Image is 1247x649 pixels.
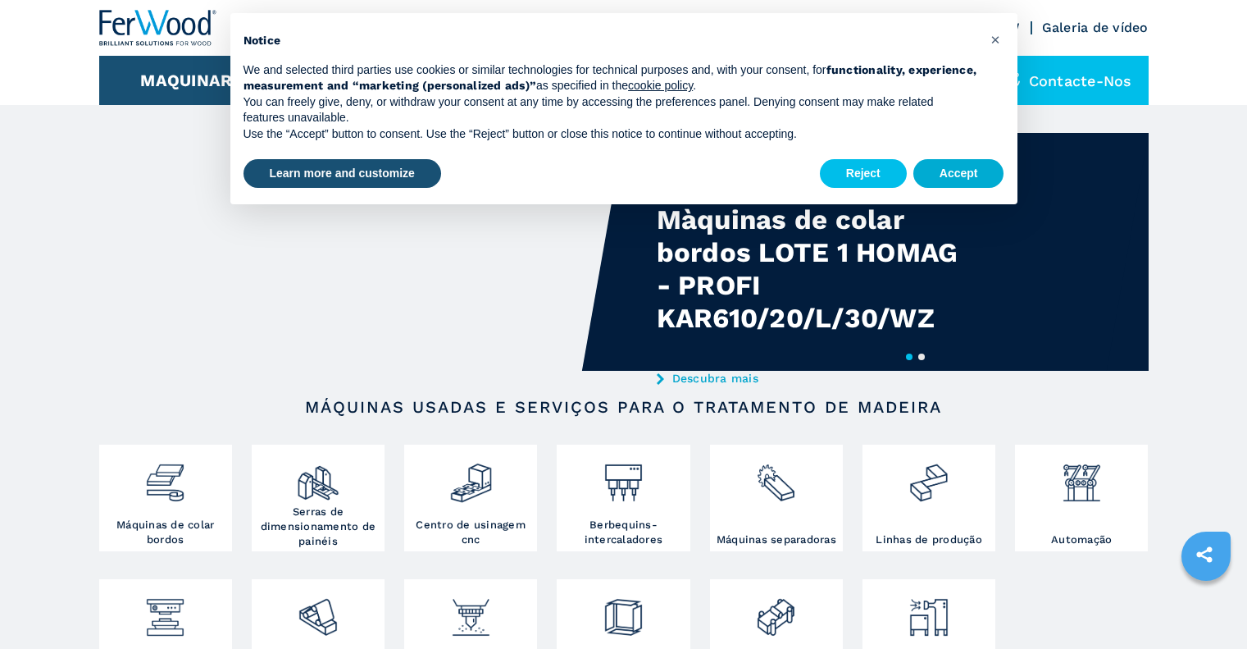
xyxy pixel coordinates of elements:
button: Reject [820,159,907,189]
button: Maquinaria [140,71,249,90]
h3: Serras de dimensionamento de painéis [256,505,380,549]
div: Contacte-nos [988,56,1149,105]
h3: Berbequins-intercaladores [561,518,685,547]
button: 1 [906,354,912,360]
h3: Máquinas separadoras [717,532,836,547]
a: Máquinas separadoras [710,445,843,551]
a: cookie policy [628,79,693,92]
button: 2 [918,354,925,360]
h3: Centro de usinagem cnc [408,518,533,547]
img: Ferwood [99,10,217,46]
button: Accept [913,159,1004,189]
img: foratrici_inseritrici_2.png [602,449,645,505]
a: Descubra mais [657,372,978,385]
button: Close this notice [983,26,1009,53]
img: centro_di_lavoro_cnc_2.png [449,449,493,505]
a: Centro de usinagem cnc [404,445,537,551]
a: Máquinas de colar bordos [99,445,232,551]
button: Learn more and customize [243,159,441,189]
img: sezionatrici_2.png [754,449,798,505]
a: Berbequins-intercaladores [557,445,689,551]
img: lavorazione_porte_finestre_2.png [754,583,798,639]
img: bordatrici_1.png [143,449,187,505]
iframe: Chat [1177,575,1235,637]
h2: Máquinas usadas e serviços para o tratamento de madeira [152,397,1096,417]
h2: Notice [243,33,978,49]
a: sharethis [1184,534,1225,575]
img: automazione.png [1060,449,1104,505]
p: You can freely give, deny, or withdraw your consent at any time by accessing the preferences pane... [243,94,978,126]
p: Use the “Accept” button to consent. Use the “Reject” button or close this notice to continue with... [243,126,978,143]
strong: functionality, experience, measurement and “marketing (personalized ads)” [243,63,977,93]
img: aspirazione_1.png [907,583,950,639]
video: Your browser does not support the video tag. [99,133,624,371]
p: We and selected third parties use cookies or similar technologies for technical purposes and, wit... [243,62,978,94]
img: levigatrici_2.png [296,583,339,639]
h3: Automação [1051,532,1112,547]
img: pressa-strettoia.png [143,583,187,639]
a: Galeria de vídeo [1042,20,1149,35]
img: montaggio_imballaggio_2.png [602,583,645,639]
h3: Máquinas de colar bordos [103,518,228,547]
img: linee_di_produzione_2.png [907,449,950,505]
img: verniciatura_1.png [449,583,493,639]
a: Linhas de produção [862,445,995,551]
img: squadratrici_2.png [296,449,339,505]
a: Serras de dimensionamento de painéis [252,445,385,551]
a: Automação [1015,445,1148,551]
h3: Linhas de produção [876,532,982,547]
span: × [990,30,1000,49]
